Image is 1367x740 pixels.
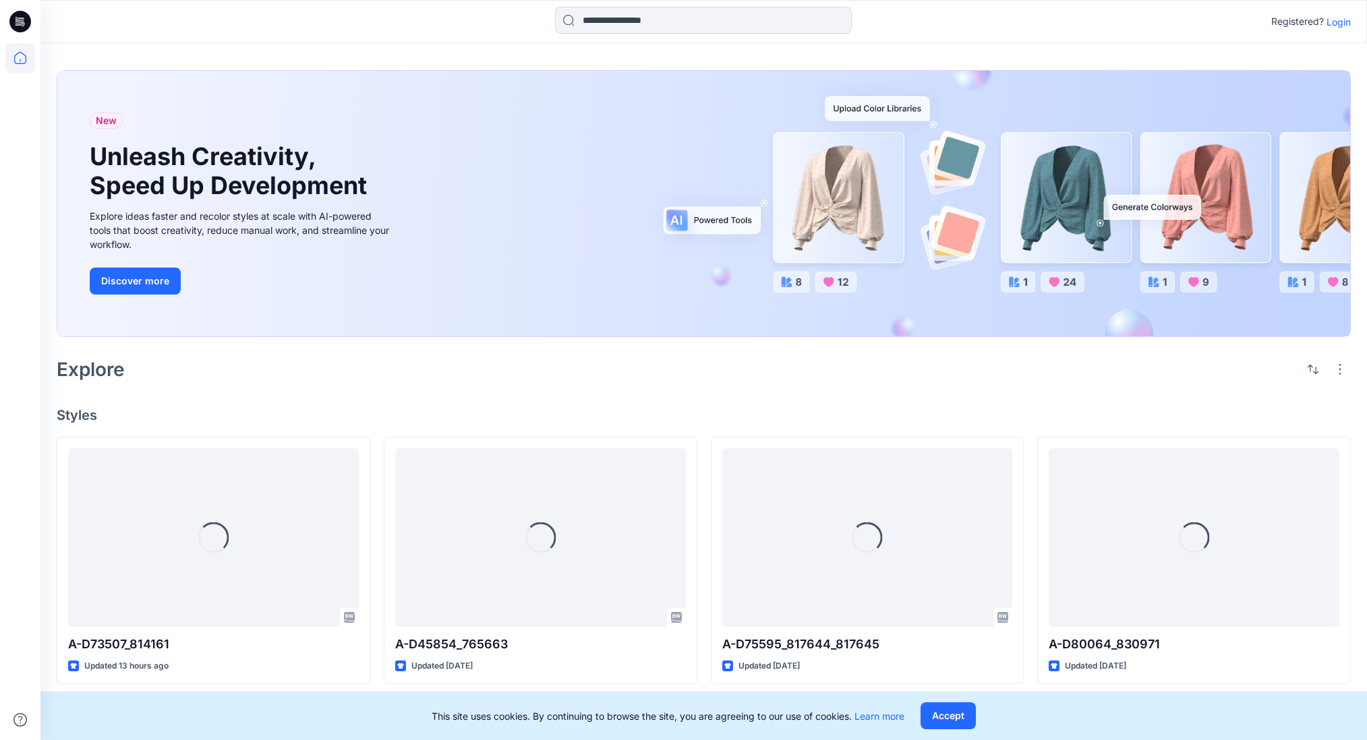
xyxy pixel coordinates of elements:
[1271,13,1324,30] p: Registered?
[432,709,904,723] p: This site uses cookies. By continuing to browse the site, you are agreeing to our use of cookies.
[1327,15,1351,29] p: Login
[57,407,1351,423] h4: Styles
[854,710,904,722] a: Learn more
[1049,635,1339,654] p: A-D80064_830971
[722,635,1013,654] p: A-D75595_817644_817645
[395,635,686,654] p: A-D45854_765663
[921,702,976,729] button: Accept
[90,209,393,251] div: Explore ideas faster and recolor styles at scale with AI-powered tools that boost creativity, red...
[411,659,473,673] p: Updated [DATE]
[90,142,373,200] h1: Unleash Creativity, Speed Up Development
[57,359,125,380] h2: Explore
[738,659,800,673] p: Updated [DATE]
[84,659,169,673] p: Updated 13 hours ago
[96,113,117,129] span: New
[1065,659,1126,673] p: Updated [DATE]
[68,635,359,654] p: A-D73507_814161
[90,268,393,295] a: Discover more
[90,268,181,295] button: Discover more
